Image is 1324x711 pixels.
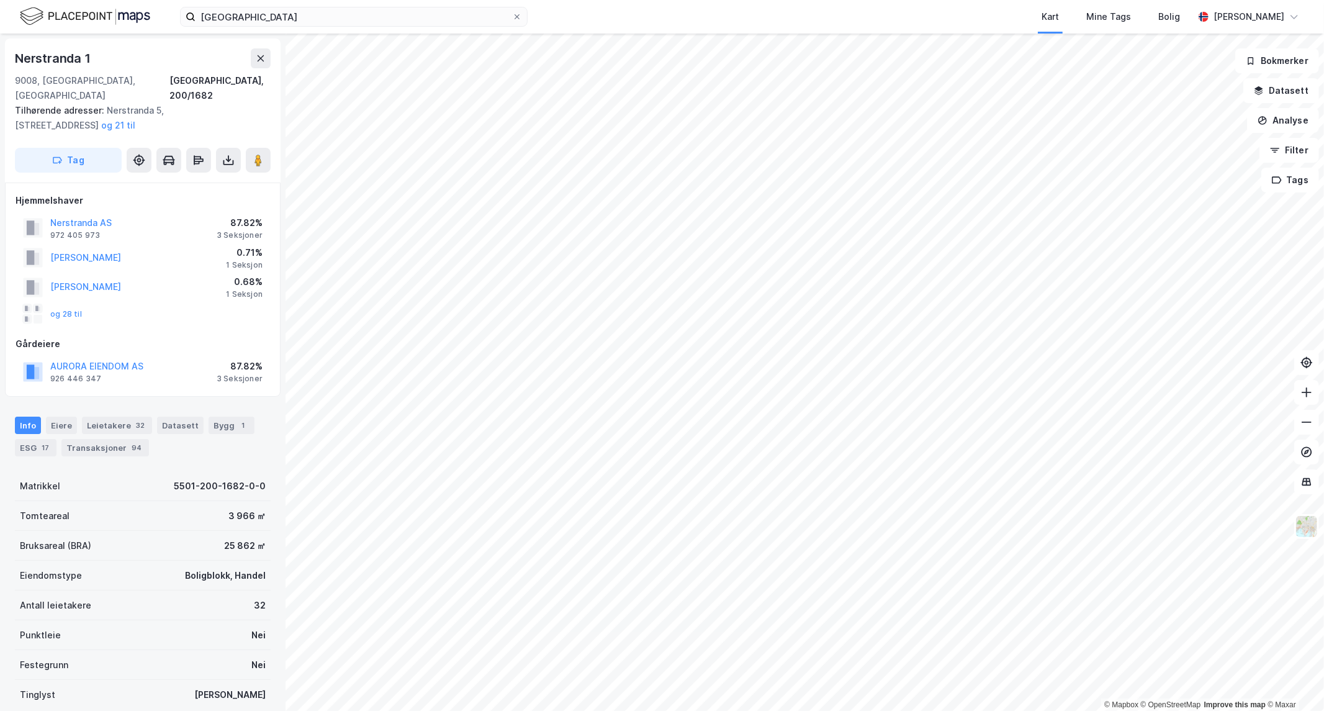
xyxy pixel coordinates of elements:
[20,568,82,583] div: Eiendomstype
[1104,700,1138,709] a: Mapbox
[39,442,52,454] div: 17
[82,417,152,434] div: Leietakere
[50,230,100,240] div: 972 405 973
[15,417,41,434] div: Info
[226,289,263,299] div: 1 Seksjon
[15,73,169,103] div: 9008, [GEOGRAPHIC_DATA], [GEOGRAPHIC_DATA]
[1247,108,1319,133] button: Analyse
[1262,651,1324,711] div: Kontrollprogram for chat
[61,439,149,456] div: Transaksjoner
[228,509,266,523] div: 3 966 ㎡
[237,419,250,432] div: 1
[185,568,266,583] div: Boligblokk, Handel
[20,598,91,613] div: Antall leietakere
[217,359,263,374] div: 87.82%
[15,103,261,133] div: Nerstranda 5, [STREET_ADDRESS]
[20,6,150,27] img: logo.f888ab2527a4732fd821a326f86c7f29.svg
[157,417,204,434] div: Datasett
[251,628,266,643] div: Nei
[224,538,266,553] div: 25 862 ㎡
[217,230,263,240] div: 3 Seksjoner
[1214,9,1284,24] div: [PERSON_NAME]
[50,374,101,384] div: 926 446 347
[1295,515,1318,538] img: Z
[20,687,55,702] div: Tinglyst
[15,48,93,68] div: Nerstranda 1
[20,509,70,523] div: Tomteareal
[1261,168,1319,192] button: Tags
[194,687,266,702] div: [PERSON_NAME]
[1259,138,1319,163] button: Filter
[1086,9,1131,24] div: Mine Tags
[1158,9,1180,24] div: Bolig
[20,628,61,643] div: Punktleie
[15,105,107,115] span: Tilhørende adresser:
[217,374,263,384] div: 3 Seksjoner
[129,442,144,454] div: 94
[254,598,266,613] div: 32
[46,417,77,434] div: Eiere
[1141,700,1201,709] a: OpenStreetMap
[174,479,266,494] div: 5501-200-1682-0-0
[226,274,263,289] div: 0.68%
[16,337,270,351] div: Gårdeiere
[15,148,122,173] button: Tag
[226,245,263,260] div: 0.71%
[20,538,91,553] div: Bruksareal (BRA)
[1042,9,1059,24] div: Kart
[20,658,68,673] div: Festegrunn
[217,215,263,230] div: 87.82%
[15,439,56,456] div: ESG
[209,417,254,434] div: Bygg
[169,73,271,103] div: [GEOGRAPHIC_DATA], 200/1682
[1235,48,1319,73] button: Bokmerker
[20,479,60,494] div: Matrikkel
[1262,651,1324,711] iframe: Chat Widget
[251,658,266,673] div: Nei
[196,7,512,26] input: Søk på adresse, matrikkel, gårdeiere, leietakere eller personer
[1204,700,1266,709] a: Improve this map
[16,193,270,208] div: Hjemmelshaver
[133,419,147,432] div: 32
[226,260,263,270] div: 1 Seksjon
[1243,78,1319,103] button: Datasett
